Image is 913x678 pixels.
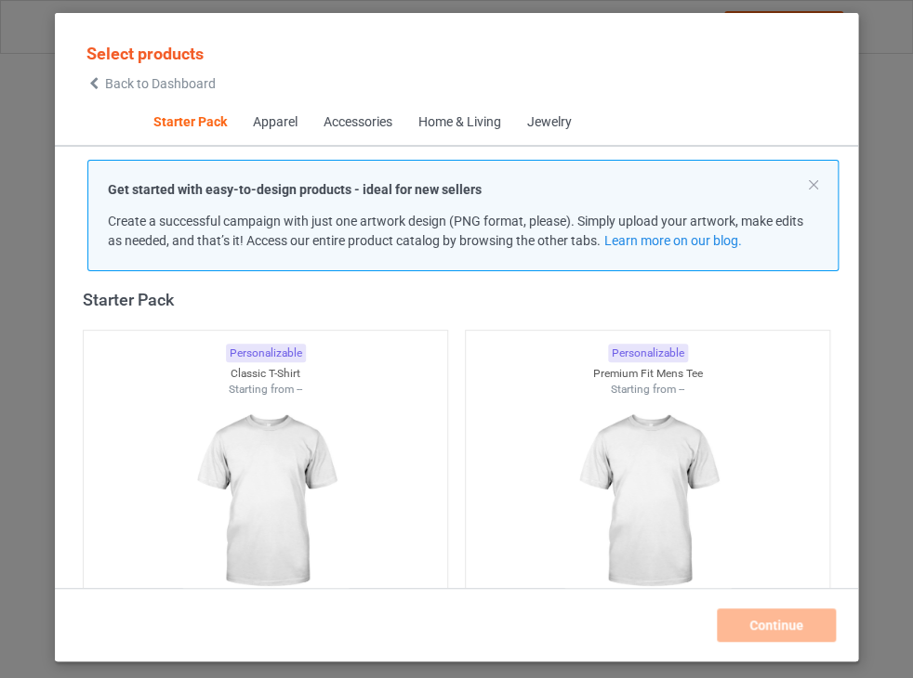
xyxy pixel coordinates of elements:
div: Personalizable [608,344,688,363]
a: Learn more on our blog. [603,233,741,248]
span: Create a successful campaign with just one artwork design (PNG format, please). Simply upload you... [108,214,803,248]
span: Select products [86,44,204,63]
span: Back to Dashboard [105,76,216,91]
div: Personalizable [225,344,305,363]
div: Classic T-Shirt [84,366,448,382]
div: Accessories [324,113,392,132]
span: Starter Pack [140,100,240,145]
img: regular.jpg [564,398,731,606]
div: Jewelry [527,113,572,132]
div: Apparel [253,113,298,132]
div: Home & Living [418,113,501,132]
div: Starting from -- [84,382,448,398]
img: regular.jpg [182,398,349,606]
strong: Get started with easy-to-design products - ideal for new sellers [108,182,482,197]
div: Starting from -- [466,382,830,398]
div: Starter Pack [83,289,839,310]
div: Premium Fit Mens Tee [466,366,830,382]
